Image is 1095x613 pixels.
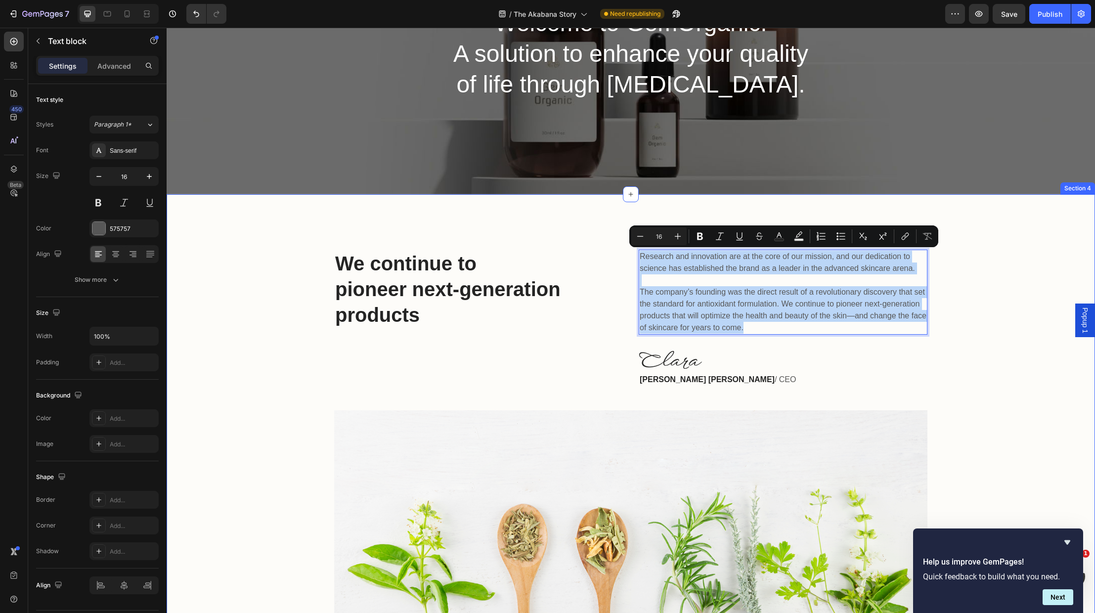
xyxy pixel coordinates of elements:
button: Paragraph 1* [89,116,159,133]
p: Research and innovation are at the core of our mission, and our dedication to science has establi... [473,223,760,306]
div: Font [36,146,48,155]
div: Border [36,495,55,504]
div: Padding [36,358,59,367]
div: 450 [9,105,24,113]
div: Editor contextual toolbar [629,225,938,247]
div: Add... [110,547,156,556]
img: Alt Image [472,323,535,341]
div: Help us improve GemPages! [923,536,1073,605]
div: 575757 [110,224,156,233]
div: Show more [75,275,121,285]
p: Text block [48,35,132,47]
button: Publish [1029,4,1071,24]
button: Hide survey [1061,536,1073,548]
span: Need republishing [610,9,660,18]
div: Add... [110,358,156,367]
div: Undo/Redo [186,4,226,24]
span: Save [1001,10,1017,18]
div: Add... [110,522,156,530]
div: Width [36,332,52,341]
div: Corner [36,521,56,530]
h2: Help us improve GemPages! [923,556,1073,568]
div: Add... [110,496,156,505]
div: Background [36,389,84,402]
p: 7 [65,8,69,20]
span: / [509,9,512,19]
p: We continue to pioneer next-generation products [169,223,455,300]
img: Alt Image [168,383,761,596]
div: Shadow [36,547,59,556]
div: Styles [36,120,53,129]
div: Size [36,170,62,183]
iframe: Design area [167,28,1095,613]
div: Beta [7,181,24,189]
div: Sans-serif [110,146,156,155]
p: Quick feedback to build what you need. [923,572,1073,581]
div: Publish [1038,9,1062,19]
span: Paragraph 1* [94,120,131,129]
button: Next question [1043,589,1073,605]
div: Align [36,579,64,592]
div: Color [36,414,51,423]
p: Advanced [97,61,131,71]
input: Auto [90,327,158,345]
div: Add... [110,414,156,423]
strong: [PERSON_NAME] [PERSON_NAME] [473,348,608,356]
button: Save [993,4,1025,24]
div: Image [36,439,53,448]
div: Add... [110,440,156,449]
div: Color [36,224,51,233]
div: Size [36,306,62,320]
p: Settings [49,61,77,71]
div: Align [36,248,64,261]
div: Section 4 [896,156,926,165]
span: The Akabana Story [514,9,576,19]
span: Popup 1 [914,280,923,306]
span: 1 [1082,550,1090,558]
div: Rich Text Editor. Editing area: main [472,222,761,307]
button: Show more [36,271,159,289]
p: / CEO [473,346,760,358]
div: Shape [36,471,68,484]
div: Text style [36,95,63,104]
button: 7 [4,4,74,24]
